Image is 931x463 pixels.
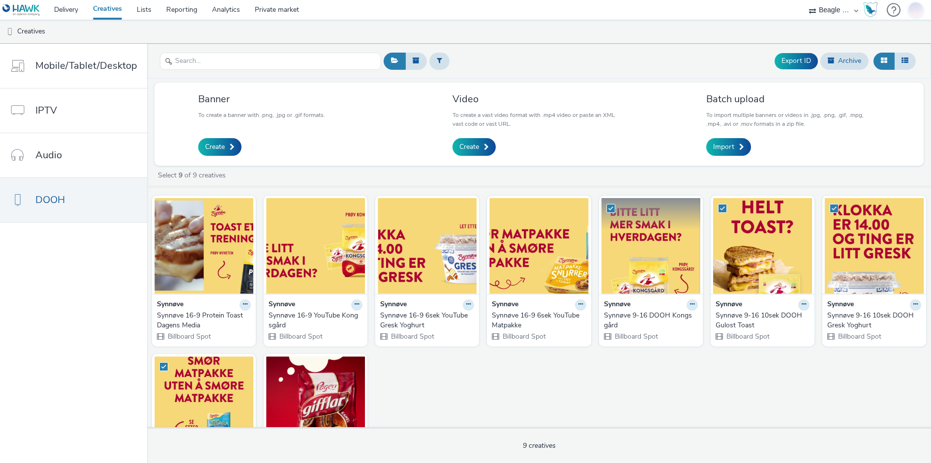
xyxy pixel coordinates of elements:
span: Billboard Spot [837,332,881,341]
span: Billboard Spot [278,332,323,341]
span: DOOH [35,193,65,207]
a: Synnøve 16-9 YouTube Kongsgård [269,311,362,331]
p: To create a vast video format with .mp4 video or paste an XML vast code or vast URL. [452,111,626,128]
span: Billboard Spot [167,332,211,341]
p: To import multiple banners or videos in .jpg, .png, .gif, .mpg, .mp4, .avi or .mov formats in a z... [706,111,880,128]
span: Create [459,142,479,152]
img: undefined Logo [2,4,40,16]
strong: Synnøve [604,299,631,311]
a: Synnøve 16-9 6sek YouTube Gresk Yoghurt [380,311,474,331]
h3: Video [452,92,626,106]
p: To create a banner with .png, .jpg or .gif formats. [198,111,325,119]
button: Table [894,53,916,69]
div: Synnøve 16-9 6sek YouTube Gresk Yoghurt [380,311,470,331]
a: Synnøve 9-16 10sek DOOH Gresk Yoghurt [827,311,921,331]
span: 9 creatives [523,441,556,450]
h3: Banner [198,92,325,106]
span: Billboard Spot [614,332,658,341]
a: Synnøve 9-16 DOOH Kongsgård [604,311,698,331]
a: Create [198,138,241,156]
img: Synnøve 16-9 6sek YouTube Gresk Yoghurt visual [378,198,477,294]
span: Billboard Spot [390,332,434,341]
img: Synnøve 9-16 DOOH Kongsgård visual [601,198,700,294]
button: Grid [873,53,895,69]
strong: Synnøve [380,299,407,311]
span: Billboard Spot [725,332,770,341]
button: Archive [820,53,869,69]
span: IPTV [35,103,57,117]
span: Create [205,142,225,152]
div: Synnøve 9-16 DOOH Kongsgård [604,311,694,331]
h3: Batch upload [706,92,880,106]
span: Import [713,142,734,152]
img: dooh [5,27,15,37]
img: Jonas Bruzga [908,0,923,19]
div: Synnøve 9-16 10sek DOOH Gulost Toast [716,311,806,331]
div: Synnøve 9-16 10sek DOOH Gresk Yoghurt [827,311,917,331]
img: Synnøve 16-9 Protein Toast Dagens Media visual [154,198,253,294]
img: Synnøve 9-16 10sek DOOH Gulost Toast visual [713,198,812,294]
img: Synnøve 16-9 YouTube Kongsgård visual [266,198,365,294]
input: Search... [160,53,381,70]
a: Synnøve 16-9 6sek YouTube Matpakke [492,311,586,331]
a: Synnøve 9-16 10sek DOOH Gulost Toast [716,311,810,331]
a: Select of 9 creatives [157,171,230,180]
img: Synnøve 16-9 6sek YouTube Matpakke visual [489,198,588,294]
strong: Synnøve [269,299,295,311]
div: Synnøve 16-9 YouTube Kongsgård [269,311,359,331]
strong: Synnøve [492,299,518,311]
strong: Synnøve [157,299,183,311]
img: test visual [266,356,365,452]
img: Synnøve 9-16 10sek DOOH Gresk Yoghurt visual [825,198,924,294]
strong: 9 [179,171,182,180]
img: Hawk Academy [863,2,878,18]
img: Synnøve 9-16 10sek DOOH Matpakke visual [154,356,253,452]
strong: Synnøve [716,299,742,311]
a: Hawk Academy [863,2,882,18]
div: Synnøve 16-9 Protein Toast Dagens Media [157,311,247,331]
a: Import [706,138,751,156]
a: Synnøve 16-9 Protein Toast Dagens Media [157,311,251,331]
span: Mobile/Tablet/Desktop [35,58,137,73]
button: Export ID [775,53,818,69]
div: Synnøve 16-9 6sek YouTube Matpakke [492,311,582,331]
strong: Synnøve [827,299,854,311]
span: Billboard Spot [502,332,546,341]
span: Audio [35,148,62,162]
a: Create [452,138,496,156]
